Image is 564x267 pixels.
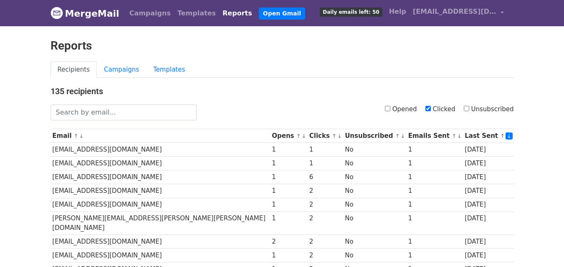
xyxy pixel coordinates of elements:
[51,61,97,78] a: Recipients
[463,129,513,143] th: Last Sent
[400,133,405,139] a: ↓
[410,3,507,23] a: [EMAIL_ADDRESS][DOMAIN_NAME]
[51,86,514,96] h4: 135 recipients
[343,212,406,235] td: No
[307,198,343,212] td: 2
[270,170,307,184] td: 1
[395,133,400,139] a: ↑
[51,5,119,22] a: MergeMail
[51,129,270,143] th: Email
[51,235,270,249] td: [EMAIL_ADDRESS][DOMAIN_NAME]
[463,198,513,212] td: [DATE]
[385,106,390,111] input: Opened
[74,133,78,139] a: ↑
[464,105,514,114] label: Unsubscribed
[343,198,406,212] td: No
[51,105,197,120] input: Search by email...
[406,235,463,249] td: 1
[307,212,343,235] td: 2
[464,106,469,111] input: Unsubscribed
[406,143,463,157] td: 1
[406,212,463,235] td: 1
[343,157,406,170] td: No
[406,249,463,262] td: 1
[126,5,174,22] a: Campaigns
[343,143,406,157] td: No
[406,184,463,198] td: 1
[270,235,307,249] td: 2
[425,106,431,111] input: Clicked
[174,5,219,22] a: Templates
[296,133,301,139] a: ↑
[406,198,463,212] td: 1
[97,61,146,78] a: Campaigns
[320,7,382,17] span: Daily emails left: 50
[270,157,307,170] td: 1
[51,157,270,170] td: [EMAIL_ADDRESS][DOMAIN_NAME]
[500,133,505,139] a: ↑
[463,184,513,198] td: [DATE]
[406,129,463,143] th: Emails Sent
[51,39,514,53] h2: Reports
[413,7,496,17] span: [EMAIL_ADDRESS][DOMAIN_NAME]
[452,133,456,139] a: ↑
[463,170,513,184] td: [DATE]
[307,143,343,157] td: 1
[343,129,406,143] th: Unsubscribed
[270,184,307,198] td: 1
[51,212,270,235] td: [PERSON_NAME][EMAIL_ADDRESS][PERSON_NAME][PERSON_NAME][DOMAIN_NAME]
[307,235,343,249] td: 2
[51,198,270,212] td: [EMAIL_ADDRESS][DOMAIN_NAME]
[270,198,307,212] td: 1
[270,129,307,143] th: Opens
[316,3,385,20] a: Daily emails left: 50
[463,143,513,157] td: [DATE]
[463,235,513,249] td: [DATE]
[270,143,307,157] td: 1
[51,170,270,184] td: [EMAIL_ADDRESS][DOMAIN_NAME]
[302,133,306,139] a: ↓
[270,212,307,235] td: 1
[425,105,455,114] label: Clicked
[259,7,305,20] a: Open Gmail
[406,157,463,170] td: 1
[457,133,462,139] a: ↓
[337,133,342,139] a: ↓
[307,249,343,262] td: 2
[385,105,417,114] label: Opened
[343,249,406,262] td: No
[463,249,513,262] td: [DATE]
[219,5,255,22] a: Reports
[79,133,84,139] a: ↓
[51,143,270,157] td: [EMAIL_ADDRESS][DOMAIN_NAME]
[270,249,307,262] td: 1
[386,3,410,20] a: Help
[332,133,336,139] a: ↑
[307,170,343,184] td: 6
[307,184,343,198] td: 2
[463,212,513,235] td: [DATE]
[463,157,513,170] td: [DATE]
[343,170,406,184] td: No
[343,184,406,198] td: No
[307,129,343,143] th: Clicks
[343,235,406,249] td: No
[406,170,463,184] td: 1
[307,157,343,170] td: 1
[51,249,270,262] td: [EMAIL_ADDRESS][DOMAIN_NAME]
[51,7,63,19] img: MergeMail logo
[506,132,513,140] a: ↓
[51,184,270,198] td: [EMAIL_ADDRESS][DOMAIN_NAME]
[146,61,192,78] a: Templates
